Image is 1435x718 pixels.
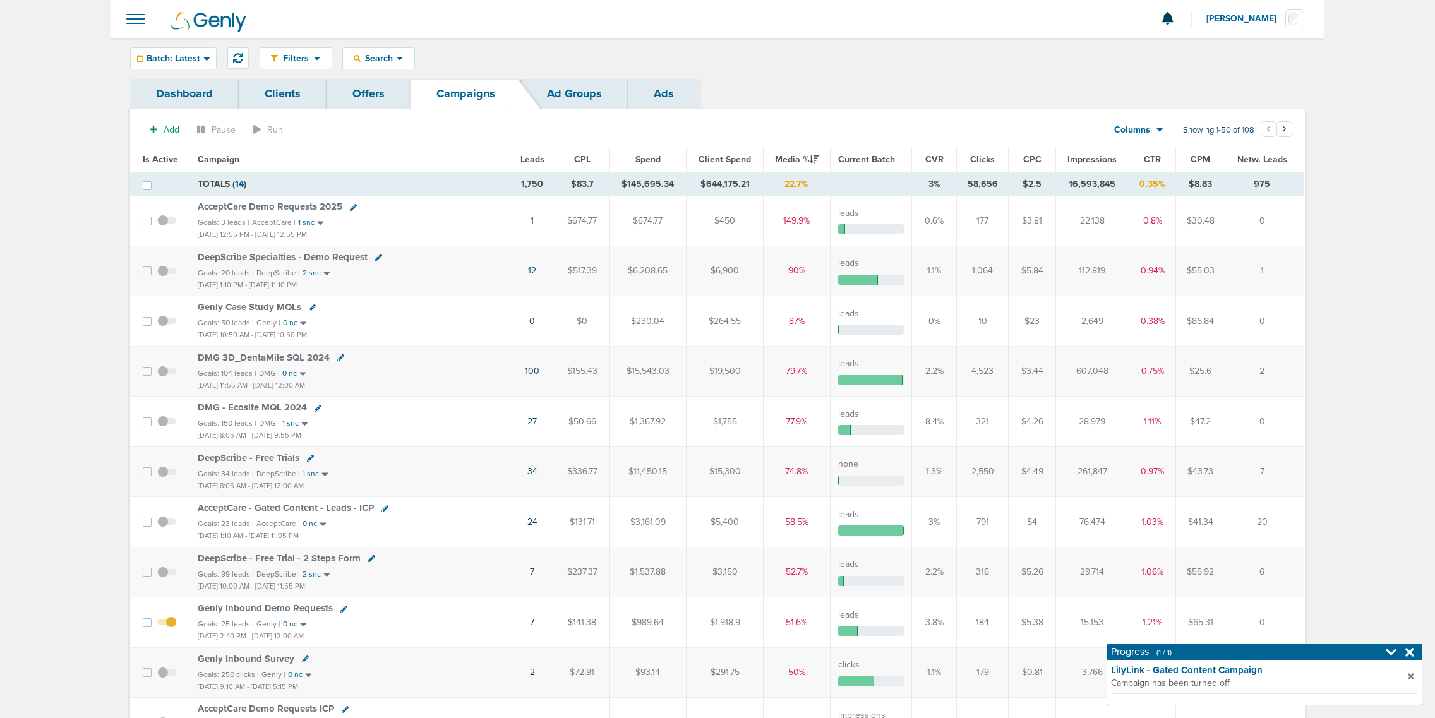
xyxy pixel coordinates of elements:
[1111,646,1172,659] h4: Progress
[147,54,200,63] span: Batch: Latest
[609,346,687,396] td: $15,543.03
[198,230,307,239] small: [DATE] 12:55 PM - [DATE] 12:55 PM
[198,653,294,664] span: Genly Inbound Survey
[1111,677,1404,690] span: Campaign has been turned off
[912,497,957,547] td: 3%
[1225,547,1304,597] td: 6
[609,196,687,246] td: $674.77
[957,647,1009,697] td: 179
[1129,547,1175,597] td: 1.06%
[1009,172,1055,196] td: $2.5
[609,597,687,647] td: $989.64
[1176,246,1225,296] td: $55.03
[1176,196,1225,246] td: $30.48
[912,196,957,246] td: 0.6%
[838,357,859,370] label: leads
[259,369,280,378] small: DMG |
[838,207,859,220] label: leads
[957,196,1009,246] td: 177
[198,268,254,278] small: Goals: 20 leads |
[1129,196,1175,246] td: 0.8%
[838,408,859,421] label: leads
[282,419,299,428] small: 1 snc
[609,296,687,346] td: $230.04
[198,251,368,263] span: DeepScribe Specialties - Demo Request
[763,597,830,647] td: 51.6%
[411,79,521,109] a: Campaigns
[143,121,186,139] button: Add
[912,547,957,597] td: 2.2%
[763,172,830,196] td: 22.7%
[1156,648,1172,657] span: (1 / 1)
[555,196,609,246] td: $674.77
[198,632,304,640] small: [DATE] 2:40 PM - [DATE] 12:00 AM
[283,619,297,629] small: 0 nc
[198,301,301,313] span: Genly Case Study MQLs
[1225,196,1304,246] td: 0
[1176,547,1225,597] td: $55.92
[198,352,330,363] span: DMG 3D_ DentaMile SQL 2024
[256,469,300,478] small: DeepScribe |
[252,218,296,227] small: AcceptCare |
[198,469,254,479] small: Goals: 34 leads |
[763,647,830,697] td: 50%
[912,296,957,346] td: 0%
[763,397,830,446] td: 77.9%
[282,369,297,378] small: 0 nc
[763,296,830,346] td: 87%
[687,172,764,196] td: $644,175.21
[298,218,315,227] small: 1 snc
[912,597,957,647] td: 3.8%
[1225,397,1304,446] td: 0
[838,458,858,470] label: none
[283,318,297,328] small: 0 nc
[303,519,317,529] small: 0 nc
[1055,296,1129,346] td: 2,649
[1129,296,1175,346] td: 0.38%
[278,53,314,64] span: Filters
[912,446,957,496] td: 1.3%
[1129,397,1175,446] td: 1.11%
[1176,446,1225,496] td: $43.73
[143,154,178,165] span: Is Active
[198,553,361,564] span: DeepScribe - Free Trial - 2 Steps Form
[970,154,995,165] span: Clicks
[957,547,1009,597] td: 316
[687,446,764,496] td: $15,300
[198,670,259,679] small: Goals: 250 clicks |
[1055,196,1129,246] td: 22,138
[763,346,830,396] td: 79.7%
[609,397,687,446] td: $1,367.92
[957,172,1009,196] td: 58,656
[1009,346,1055,396] td: $3.44
[1225,446,1304,496] td: 7
[957,446,1009,496] td: 2,550
[687,397,764,446] td: $1,755
[687,246,764,296] td: $6,900
[1009,446,1055,496] td: $4.49
[957,497,1009,547] td: 791
[1129,346,1175,396] td: 0.75%
[1276,121,1292,137] button: Go to next page
[528,265,536,276] a: 12
[327,79,411,109] a: Offers
[1009,397,1055,446] td: $4.26
[1183,125,1254,136] span: Showing 1-50 of 108
[198,281,297,289] small: [DATE] 1:10 PM - [DATE] 11:10 PM
[256,268,300,277] small: DeepScribe |
[190,172,510,196] td: TOTALS ( )
[555,497,609,547] td: $131.71
[1023,154,1042,165] span: CPC
[763,246,830,296] td: 90%
[171,12,246,32] img: Genly
[198,331,307,339] small: [DATE] 10:50 AM - [DATE] 10:50 PM
[555,246,609,296] td: $517.39
[1009,246,1055,296] td: $5.84
[1225,497,1304,547] td: 20
[527,416,537,427] a: 27
[957,246,1009,296] td: 1,064
[1176,497,1225,547] td: $41.34
[609,497,687,547] td: $3,161.09
[198,402,307,413] span: DMG - Ecosite MQL 2024
[198,602,333,614] span: Genly Inbound Demo Requests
